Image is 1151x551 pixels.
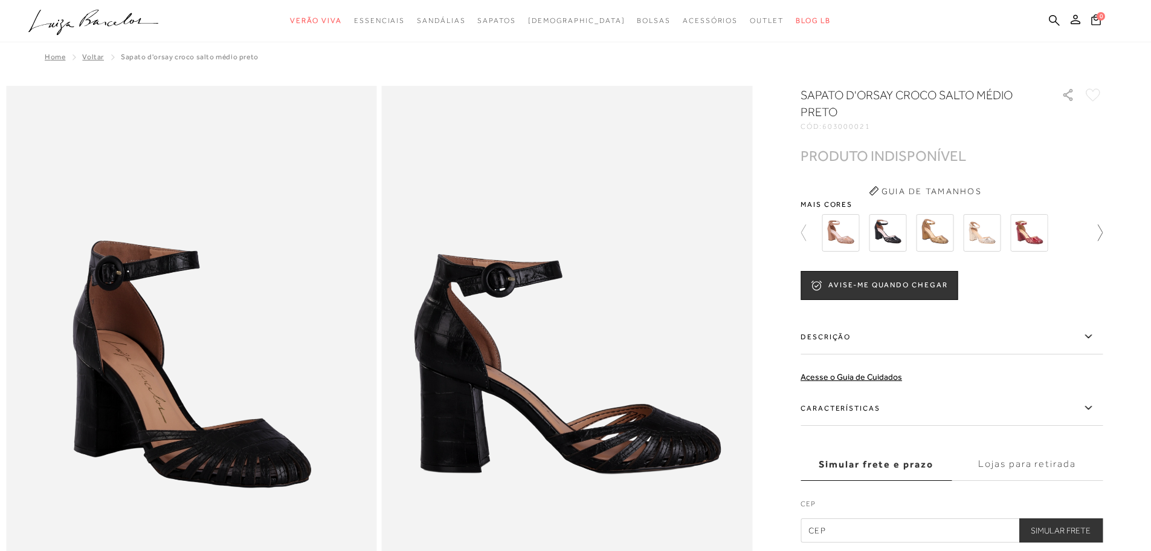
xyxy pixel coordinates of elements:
span: Verão Viva [290,16,342,25]
input: CEP [801,518,1103,543]
a: categoryNavScreenReaderText [354,10,405,32]
span: [DEMOGRAPHIC_DATA] [528,16,625,25]
span: Sapatos [477,16,515,25]
img: SAPATO D'ORSAY SALTO MÉDIO MARSALA [1010,214,1048,252]
img: SAPATO D'ORSAY EM VERNIZ BLUSH COM DETALHE VAZADO E SALTO BLOCO [822,214,859,252]
a: noSubCategoriesText [528,10,625,32]
a: Voltar [82,53,104,61]
button: Guia de Tamanhos [865,181,985,201]
label: Descrição [801,319,1103,354]
button: 0 [1088,13,1104,30]
h1: SAPATO D'ORSAY CROCO SALTO MÉDIO PRETO [801,86,1027,120]
span: SAPATO D'ORSAY CROCO SALTO MÉDIO PRETO [121,53,259,61]
a: Home [45,53,65,61]
span: BLOG LB [796,16,831,25]
a: categoryNavScreenReaderText [750,10,784,32]
img: SAPATO D'ORSAY SALTO MÉDIO BROWN [916,214,953,252]
a: Acesse o Guia de Cuidados [801,372,902,382]
a: categoryNavScreenReaderText [637,10,671,32]
span: Bolsas [637,16,671,25]
label: CEP [801,498,1103,515]
a: categoryNavScreenReaderText [477,10,515,32]
img: SAPATO D'ORSAY EM VERNIZ PRETO COM DETALHE VAZADO E SALTO BLOCO [869,214,906,252]
a: categoryNavScreenReaderText [683,10,738,32]
label: Simular frete e prazo [801,448,952,481]
span: 603000021 [822,122,871,131]
label: Lojas para retirada [952,448,1103,481]
button: AVISE-ME QUANDO CHEGAR [801,271,958,300]
div: PRODUTO INDISPONÍVEL [801,149,966,162]
div: CÓD: [801,123,1042,130]
img: SAPATO D'ORSAY SALTO MÉDIO DOURADO [963,214,1001,252]
span: Outlet [750,16,784,25]
span: Acessórios [683,16,738,25]
span: Essenciais [354,16,405,25]
span: 0 [1097,12,1105,21]
button: Simular Frete [1019,518,1103,543]
span: Sandálias [417,16,465,25]
a: categoryNavScreenReaderText [417,10,465,32]
a: categoryNavScreenReaderText [290,10,342,32]
a: BLOG LB [796,10,831,32]
label: Características [801,391,1103,426]
span: Mais cores [801,201,1103,208]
